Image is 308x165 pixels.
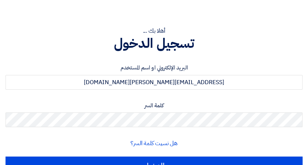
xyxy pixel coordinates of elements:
label: كلمة السر [6,101,302,110]
input: أدخل بريد العمل الإلكتروني او اسم المستخدم الخاص بك ... [6,75,302,90]
a: هل نسيت كلمة السر؟ [130,139,178,148]
label: البريد الإلكتروني او اسم المستخدم [6,64,302,72]
div: أهلا بك ... [6,26,302,35]
h1: تسجيل الدخول [6,35,302,51]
